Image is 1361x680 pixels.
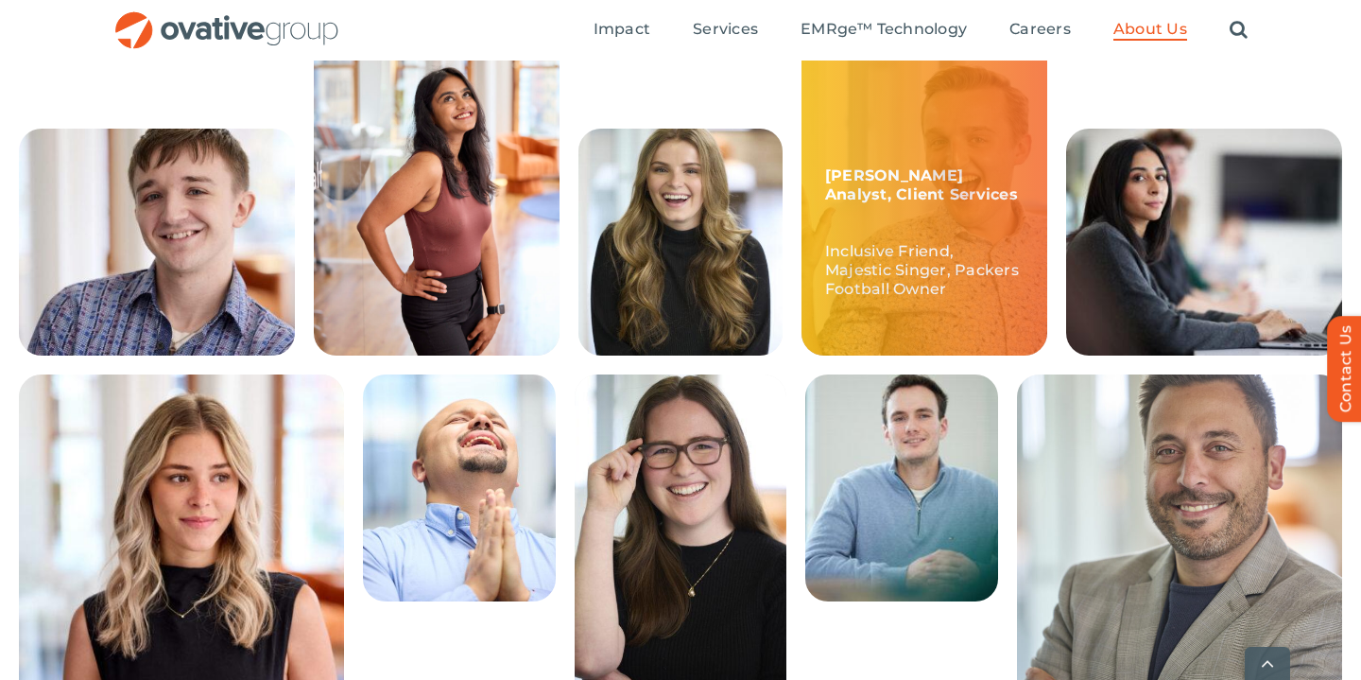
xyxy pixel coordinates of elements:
span: Impact [594,20,650,39]
span: Services [693,20,758,39]
a: EMRge™ Technology [801,20,967,41]
strong: [PERSON_NAME] Analyst, Client Services [825,166,1018,203]
img: 240613_Ovative Group_Portrait14945 (1) [314,25,560,356]
p: Inclusive Friend, Majestic Singer, Packers Football Owner [825,223,1024,299]
a: Impact [594,20,650,41]
a: Search [1230,20,1248,41]
a: OG_Full_horizontal_RGB [113,9,340,27]
img: People – Collage Ethan [19,129,295,356]
img: People – Collage Roman [363,375,556,602]
a: Services [693,20,758,41]
img: People – Collage Lauren [578,129,783,356]
span: EMRge™ Technology [801,20,967,39]
a: About Us [1113,20,1187,41]
a: Careers [1009,20,1071,41]
img: People – Collage Casey [805,375,998,602]
span: About Us [1113,20,1187,39]
span: Careers [1009,20,1071,39]
img: People – Collage Trushna [1066,129,1342,356]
